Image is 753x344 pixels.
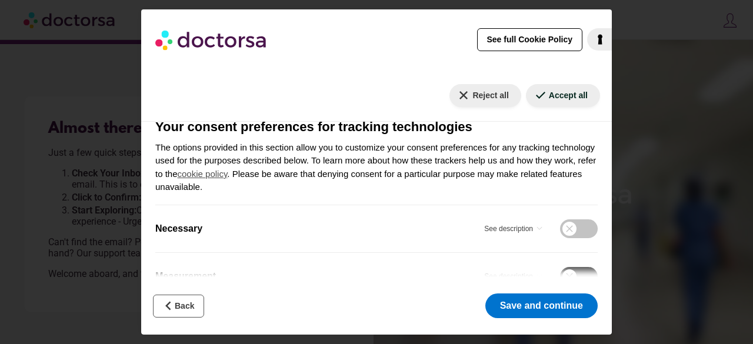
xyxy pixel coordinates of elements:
[449,84,521,107] button: Reject all
[178,169,228,179] a: cookie policy
[526,84,600,107] button: Accept all
[487,34,573,46] span: See full Cookie Policy
[477,28,583,51] button: See full Cookie Policy
[155,222,202,236] label: Necessary
[155,269,216,283] label: Measurement
[484,219,546,238] button: Necessary - See description
[155,24,268,56] img: logo
[587,28,612,51] a: iubenda - Cookie Policy and Cookie Compliance Management
[484,267,546,286] button: Measurement - See description
[153,295,204,318] button: Back
[485,293,598,318] button: Save and continue
[155,141,598,194] p: The options provided in this section allow you to customize your consent preferences for any trac...
[155,117,598,136] h3: Your consent preferences for tracking technologies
